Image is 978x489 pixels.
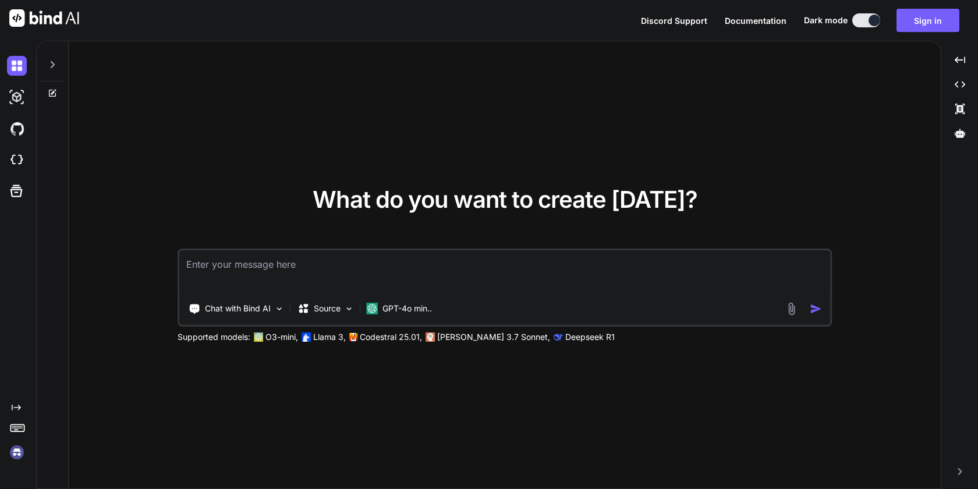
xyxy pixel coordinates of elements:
[313,185,697,214] span: What do you want to create [DATE]?
[7,150,27,170] img: cloudideIcon
[7,119,27,139] img: githubDark
[641,15,707,27] button: Discord Support
[265,331,298,343] p: O3-mini,
[9,9,79,27] img: Bind AI
[804,15,848,26] span: Dark mode
[810,303,822,315] img: icon
[7,442,27,462] img: signin
[178,331,250,343] p: Supported models:
[302,332,311,342] img: Llama2
[785,302,798,316] img: attachment
[565,331,615,343] p: Deepseek R1
[382,303,432,314] p: GPT-4o min..
[437,331,550,343] p: [PERSON_NAME] 3.7 Sonnet,
[7,87,27,107] img: darkAi-studio
[205,303,271,314] p: Chat with Bind AI
[897,9,959,32] button: Sign in
[725,15,786,27] button: Documentation
[426,332,435,342] img: claude
[349,333,357,341] img: Mistral-AI
[313,331,346,343] p: Llama 3,
[7,56,27,76] img: darkChat
[314,303,341,314] p: Source
[360,331,422,343] p: Codestral 25.01,
[366,303,378,314] img: GPT-4o mini
[554,332,563,342] img: claude
[641,16,707,26] span: Discord Support
[725,16,786,26] span: Documentation
[344,304,354,314] img: Pick Models
[274,304,284,314] img: Pick Tools
[254,332,263,342] img: GPT-4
